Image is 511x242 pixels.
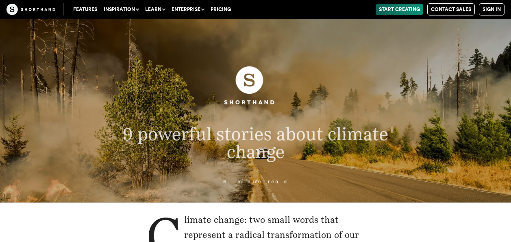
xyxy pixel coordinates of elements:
button: Inspiration [100,4,142,15]
a: Contact Sales [427,3,475,15]
p: 6 minute read [63,179,448,185]
a: Pricing [207,4,234,15]
a: Features [70,4,100,15]
a: Start Creating [376,4,423,15]
button: Enterprise [168,4,207,15]
img: The Craft [7,4,55,15]
button: Learn [142,4,168,15]
a: Sign in [479,3,504,15]
span: 9 powerful stories about climate change [123,123,388,162]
